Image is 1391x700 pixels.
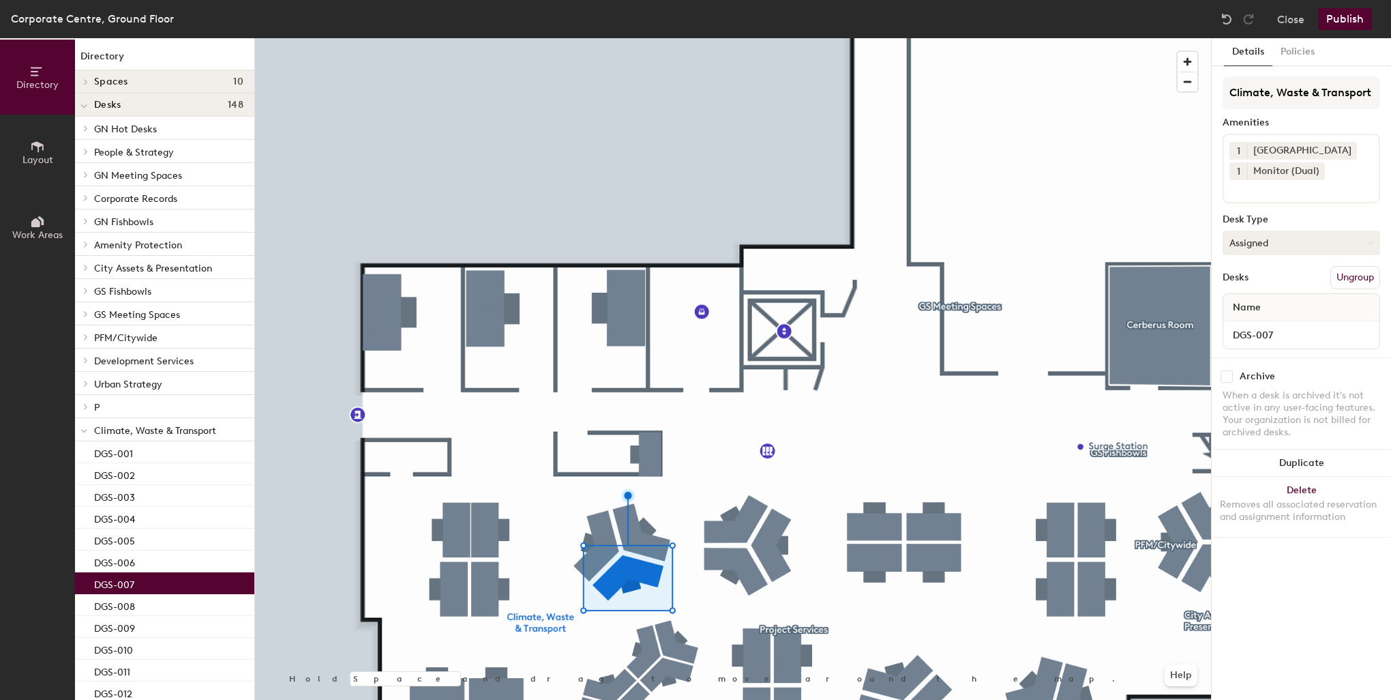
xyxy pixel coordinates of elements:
p: DGS-010 [94,641,133,656]
p: DGS-001 [94,444,133,460]
p: DGS-012 [94,684,132,700]
button: Details [1224,38,1272,66]
span: 148 [228,100,243,111]
button: 1 [1229,142,1247,160]
span: Layout [23,154,53,166]
button: DeleteRemoves all associated reservation and assignment information [1212,477,1391,537]
p: DGS-009 [94,619,135,635]
span: Directory [16,79,59,91]
button: Policies [1272,38,1323,66]
p: DGS-007 [94,575,134,591]
span: Corporate Records [94,193,177,205]
div: Desks [1223,272,1248,283]
span: GS Meeting Spaces [94,309,180,321]
div: Corporate Centre, Ground Floor [11,10,174,27]
p: DGS-011 [94,662,130,678]
button: Close [1277,8,1304,30]
div: [GEOGRAPHIC_DATA] [1247,142,1357,160]
p: DGS-005 [94,531,135,547]
button: Duplicate [1212,450,1391,477]
button: Ungroup [1330,266,1380,289]
p: DGS-008 [94,597,135,613]
span: Work Areas [12,229,63,241]
input: Unnamed desk [1226,325,1377,345]
span: Name [1226,295,1268,320]
p: DGS-004 [94,510,135,525]
span: People & Strategy [94,147,174,158]
span: Development Services [94,355,194,367]
p: DGS-002 [94,466,135,482]
img: Undo [1220,12,1233,26]
span: GS Fishbowls [94,286,151,297]
span: P [94,402,100,413]
div: Desk Type [1223,214,1380,225]
span: 10 [233,76,243,87]
span: 1 [1237,164,1240,179]
span: City Assets & Presentation [94,263,212,274]
div: Archive [1240,371,1275,382]
span: PFM/Citywide [94,332,158,344]
span: GN Meeting Spaces [94,170,182,181]
span: Spaces [94,76,128,87]
p: DGS-006 [94,553,135,569]
button: Help [1165,665,1197,686]
div: Removes all associated reservation and assignment information [1220,499,1383,523]
h1: Directory [75,49,254,70]
div: Monitor (Dual) [1247,162,1325,180]
button: Publish [1318,8,1372,30]
span: Amenity Protection [94,239,182,251]
div: Amenities [1223,117,1380,128]
span: 1 [1237,144,1240,158]
div: When a desk is archived it's not active in any user-facing features. Your organization is not bil... [1223,390,1380,439]
span: GN Fishbowls [94,216,153,228]
button: Assigned [1223,231,1380,255]
span: Climate, Waste & Transport [94,425,216,437]
p: DGS-003 [94,488,135,504]
span: Desks [94,100,121,111]
button: 1 [1229,162,1247,180]
span: GN Hot Desks [94,123,157,135]
img: Redo [1242,12,1255,26]
span: Urban Strategy [94,379,162,390]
